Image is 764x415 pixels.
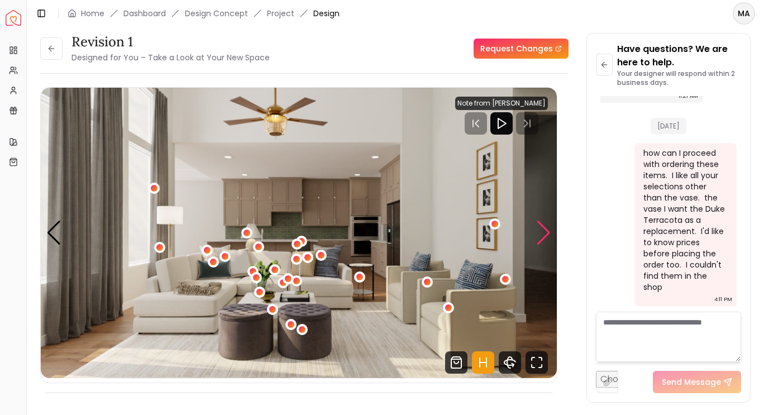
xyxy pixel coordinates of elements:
svg: Fullscreen [526,351,548,374]
div: Carousel [41,88,557,378]
p: Have questions? We are here to help. [617,42,741,69]
a: Request Changes [474,39,569,59]
small: Designed for You – Take a Look at Your New Space [71,52,270,63]
svg: Play [495,117,508,130]
div: how can I proceed with ordering these items. I like all your selections other than the vase. the ... [643,147,725,293]
span: MA [734,3,754,23]
a: Spacejoy [6,10,21,26]
span: [DATE] [651,118,686,134]
div: Note from [PERSON_NAME] [455,97,548,110]
span: Design [313,8,340,19]
svg: Hotspots Toggle [472,351,494,374]
svg: 360 View [499,351,521,374]
p: Your designer will respond within 2 business days. [617,69,741,87]
svg: Shop Products from this design [445,351,467,374]
li: Design Concept [185,8,248,19]
div: Previous slide [46,221,61,245]
img: Design Render 3 [41,88,557,378]
nav: breadcrumb [68,8,340,19]
div: 4:11 PM [714,294,732,305]
h3: Revision 1 [71,33,270,51]
button: MA [733,2,755,25]
a: Home [81,8,104,19]
div: 11:21 AM [679,90,698,102]
a: Dashboard [123,8,166,19]
a: Project [267,8,294,19]
div: Next slide [536,221,551,245]
div: 2 / 6 [41,88,557,378]
img: Spacejoy Logo [6,10,21,26]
